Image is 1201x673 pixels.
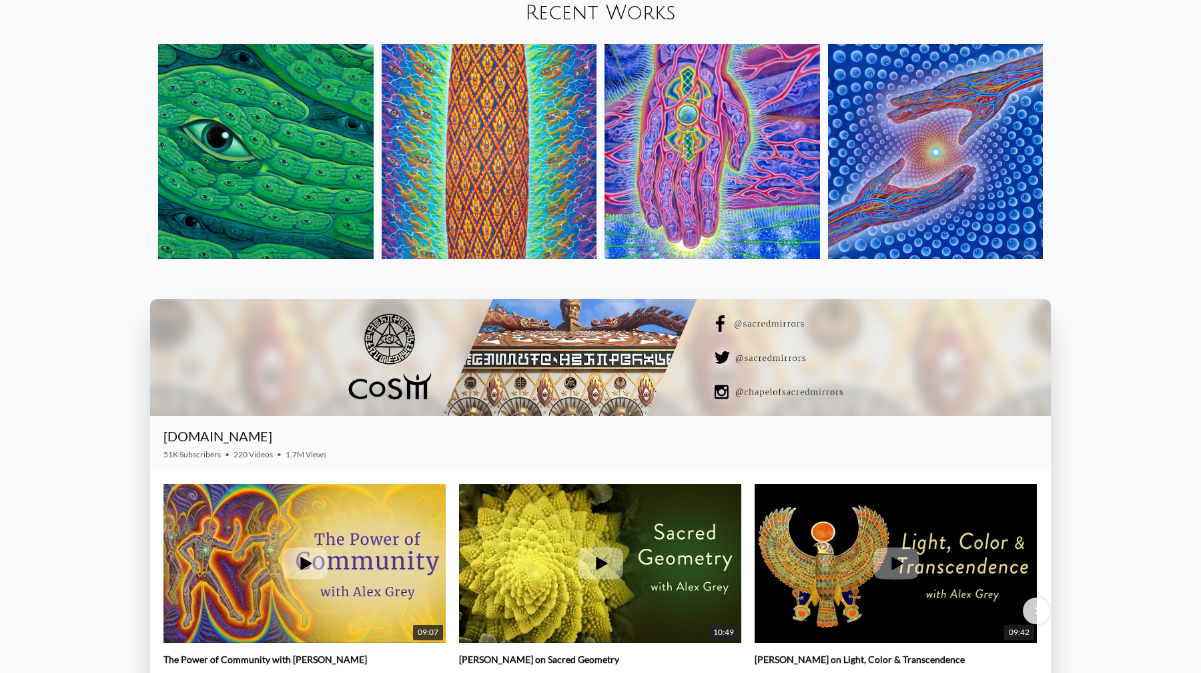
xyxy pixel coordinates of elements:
span: 09:07 [413,625,443,640]
a: [DOMAIN_NAME] [163,428,272,444]
img: Alex Grey on Light, Color & Transcendence [755,457,1037,669]
span: 1.7M Views [286,449,326,459]
img: Alex Grey on Sacred Geometry [459,457,741,669]
span: • [225,449,230,459]
span: 10:49 [709,625,739,640]
a: [PERSON_NAME] on Sacred Geometry [459,654,619,666]
img: The Power of Community with Alex Grey [163,457,446,669]
span: 51K Subscribers [163,449,221,459]
span: 09:42 [1004,625,1034,640]
a: The Power of Community with Alex Grey 09:07 [163,484,446,642]
iframe: Subscribe to CoSM.TV on YouTube [961,433,1038,449]
a: Recent Works [525,2,676,24]
a: [PERSON_NAME] on Light, Color & Transcendence [755,654,965,666]
a: Alex Grey on Sacred Geometry 10:49 [459,484,741,642]
a: The Power of Community with [PERSON_NAME] [163,654,367,666]
a: Alex Grey on Light, Color & Transcendence 09:42 [755,484,1037,642]
span: 220 Videos [234,449,273,459]
span: • [277,449,282,459]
